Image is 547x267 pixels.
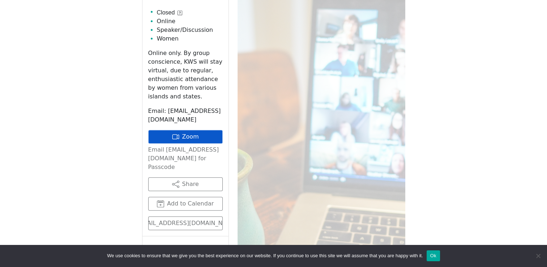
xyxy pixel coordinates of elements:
li: Speaker/Discussion [157,26,223,34]
p: Online only. By group conscience, KWS will stay virtual, due to regular, enthusiastic attendance ... [148,49,223,101]
button: Share [148,177,223,191]
span: No [534,252,542,259]
small: This listing is provided by: [148,242,223,263]
p: Email: [EMAIL_ADDRESS][DOMAIN_NAME] [148,107,223,124]
button: Add to Calendar [148,197,223,211]
a: Zoom [148,130,223,144]
p: Email [EMAIL_ADDRESS][DOMAIN_NAME] for Passcode [148,145,223,171]
span: We use cookies to ensure that we give you the best experience on our website. If you continue to ... [107,252,423,259]
li: Online [157,17,223,26]
span: Closed [157,8,175,17]
button: Ok [427,250,440,261]
a: [EMAIL_ADDRESS][DOMAIN_NAME] [148,216,223,230]
li: Women [157,34,223,43]
button: Closed [157,8,183,17]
